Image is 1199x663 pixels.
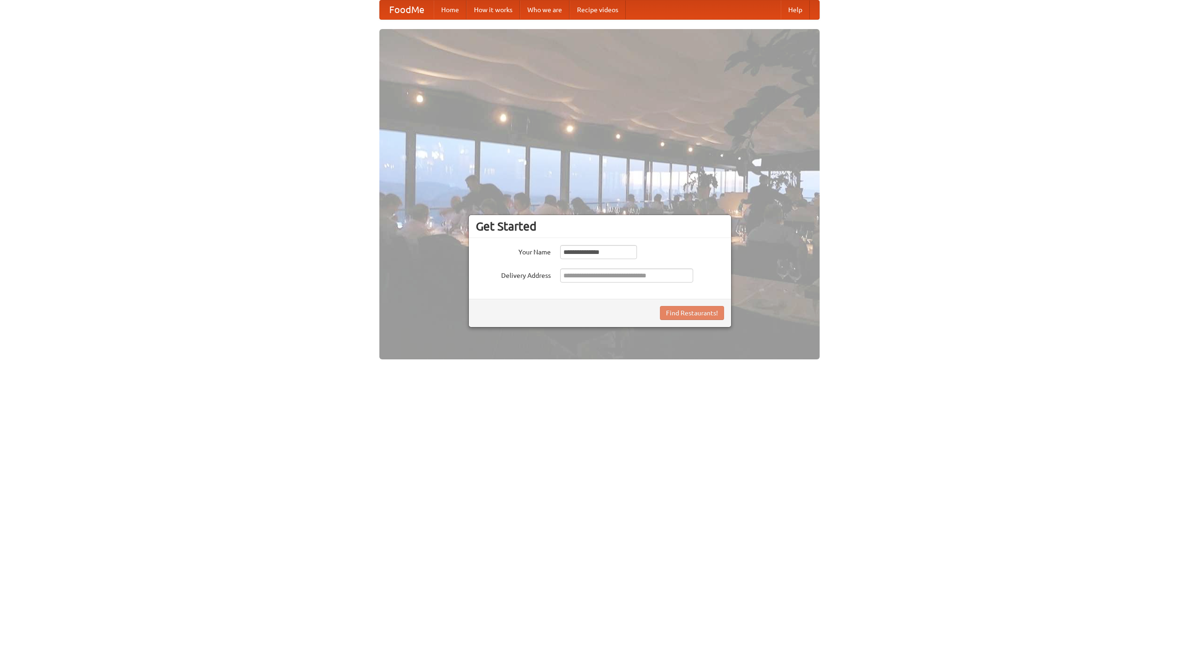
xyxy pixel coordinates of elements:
a: Who we are [520,0,570,19]
a: FoodMe [380,0,434,19]
a: How it works [466,0,520,19]
a: Recipe videos [570,0,626,19]
a: Home [434,0,466,19]
h3: Get Started [476,219,724,233]
label: Delivery Address [476,268,551,280]
label: Your Name [476,245,551,257]
button: Find Restaurants! [660,306,724,320]
a: Help [781,0,810,19]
